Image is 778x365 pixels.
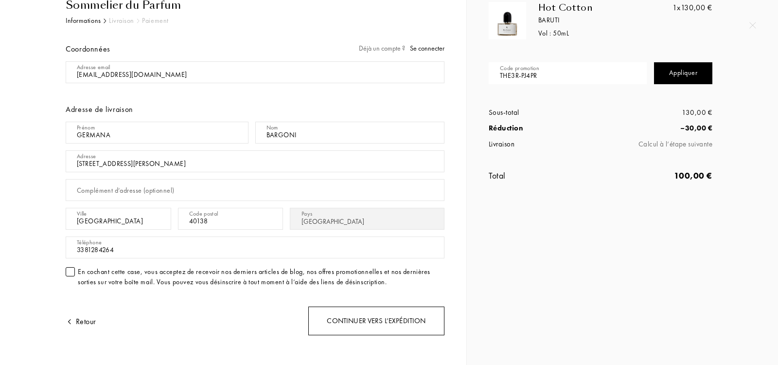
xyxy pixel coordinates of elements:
[66,316,96,328] div: Retour
[489,123,601,134] div: Réduction
[538,2,675,13] div: Hot Cotton
[489,139,601,150] div: Livraison
[137,18,140,23] img: arr_grey.svg
[78,267,444,287] div: En cochant cette case, vous acceptez de recevoir nos derniers articles de blog, nos offres promot...
[266,123,278,132] div: Nom
[77,209,87,218] div: Ville
[359,43,444,54] div: Déjà un compte ?
[77,123,95,132] div: Prénom
[77,185,174,196] div: Complément d’adresse (optionnel)
[500,64,539,73] div: Code promotion
[301,209,312,218] div: Pays
[75,26,101,73] div: Coordonnées
[538,28,675,38] div: Vol : 50 mL
[601,107,712,118] div: 130,00 €
[410,44,444,53] span: Se connecter
[104,18,106,23] img: arr_black.svg
[749,22,756,29] img: quit_onboard.svg
[66,104,444,115] div: Adresse de livraison
[538,15,675,25] div: Baruti
[189,209,218,218] div: Code postal
[601,169,712,182] div: 100,00 €
[672,2,681,13] span: 1x
[66,318,73,326] img: arrow.png
[66,16,101,26] div: Informations
[77,152,96,161] div: Adresse
[491,4,524,37] img: 24XZ8WLH0S.png
[142,16,168,26] div: Paiement
[489,107,601,118] div: Sous-total
[77,238,102,247] div: Téléphone
[601,123,712,134] div: – 30,00 €
[308,307,444,335] div: Continuer vers l’expédition
[109,16,134,26] div: Livraison
[654,62,712,84] div: Appliquer
[489,169,601,182] div: Total
[601,139,712,150] div: Calcul à l’étape suivante
[672,2,712,14] div: 130,00 €
[77,63,110,72] div: Adresse email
